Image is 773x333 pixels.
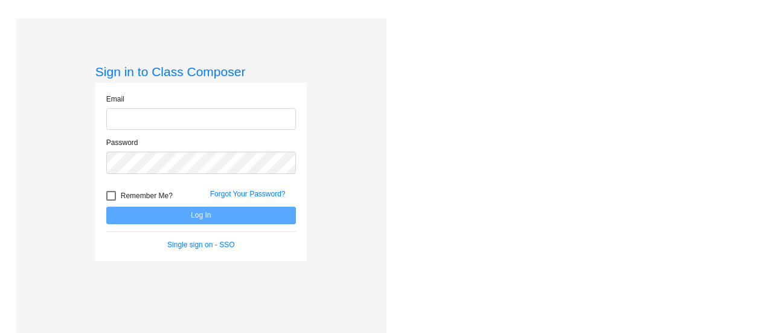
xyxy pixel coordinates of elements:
label: Email [106,94,124,105]
h3: Sign in to Class Composer [95,64,307,79]
span: Remember Me? [121,189,173,203]
a: Single sign on - SSO [167,241,234,249]
button: Log In [106,207,296,224]
label: Password [106,137,138,148]
a: Forgot Your Password? [210,190,286,198]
